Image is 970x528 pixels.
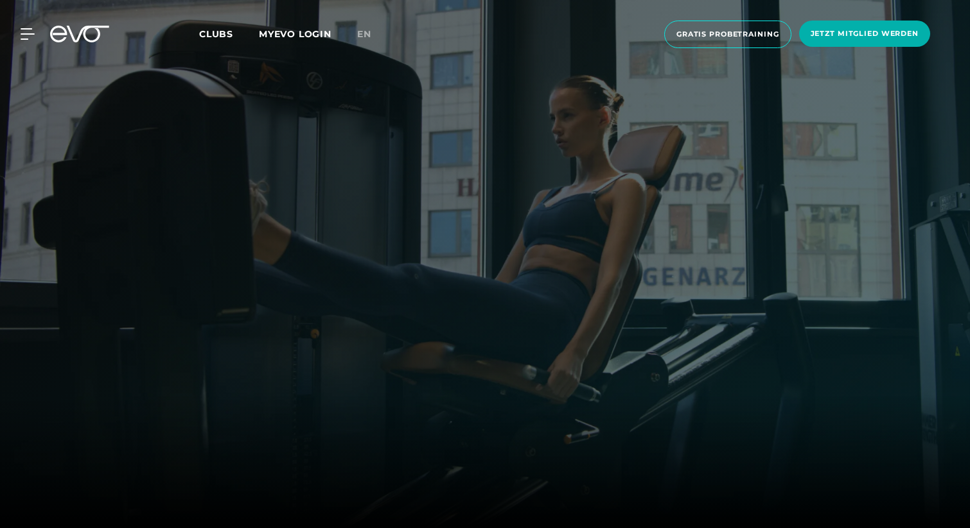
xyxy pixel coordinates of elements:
a: Jetzt Mitglied werden [795,21,934,48]
a: Clubs [199,28,259,40]
span: en [357,28,371,40]
span: Jetzt Mitglied werden [811,28,919,39]
a: en [357,27,387,42]
span: Clubs [199,28,233,40]
a: MYEVO LOGIN [259,28,331,40]
a: Gratis Probetraining [660,21,795,48]
span: Gratis Probetraining [676,29,779,40]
